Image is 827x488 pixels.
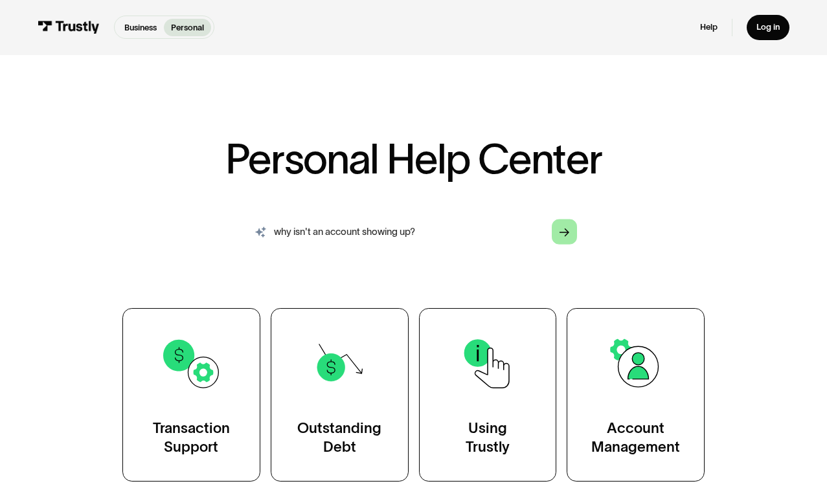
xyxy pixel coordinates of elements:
[164,19,211,36] a: Personal
[591,419,680,457] div: Account Management
[171,21,204,34] p: Personal
[700,22,718,33] a: Help
[466,419,510,457] div: Using Trustly
[122,308,260,481] a: TransactionSupport
[117,19,164,36] a: Business
[567,308,705,481] a: AccountManagement
[225,138,601,179] h1: Personal Help Center
[38,21,100,34] img: Trustly Logo
[297,419,381,457] div: Outstanding Debt
[153,419,230,457] div: Transaction Support
[419,308,557,481] a: UsingTrustly
[271,308,409,481] a: OutstandingDebt
[747,15,789,40] a: Log in
[240,213,586,251] input: search
[124,21,157,34] p: Business
[756,22,780,33] div: Log in
[240,213,586,251] form: Search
